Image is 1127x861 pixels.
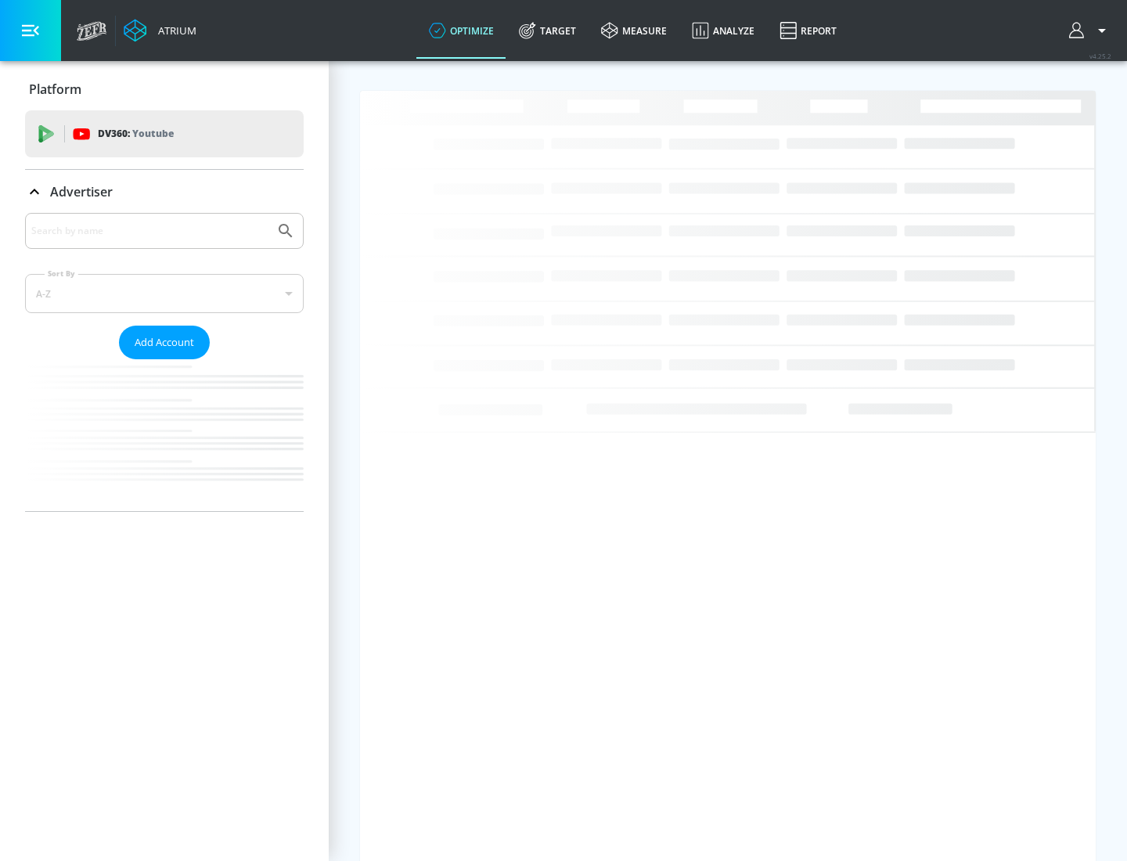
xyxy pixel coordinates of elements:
a: measure [589,2,679,59]
div: Advertiser [25,213,304,511]
div: Advertiser [25,170,304,214]
p: Platform [29,81,81,98]
a: optimize [416,2,506,59]
p: DV360: [98,125,174,142]
div: Atrium [152,23,196,38]
div: A-Z [25,274,304,313]
div: DV360: Youtube [25,110,304,157]
input: Search by name [31,221,268,241]
nav: list of Advertiser [25,359,304,511]
span: Add Account [135,333,194,351]
a: Report [767,2,849,59]
a: Analyze [679,2,767,59]
div: Platform [25,67,304,111]
a: Atrium [124,19,196,42]
p: Advertiser [50,183,113,200]
span: v 4.25.2 [1089,52,1111,60]
label: Sort By [45,268,78,279]
a: Target [506,2,589,59]
p: Youtube [132,125,174,142]
button: Add Account [119,326,210,359]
